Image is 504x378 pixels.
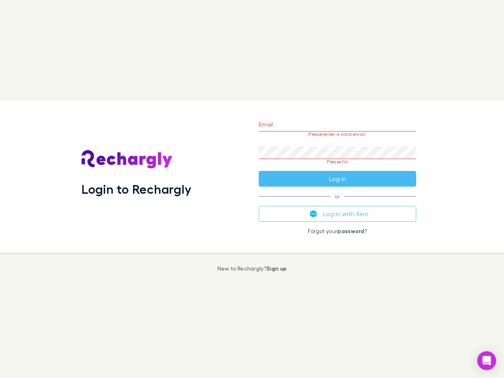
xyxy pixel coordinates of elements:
p: Please fill [259,159,416,165]
h1: Login to Rechargly [82,182,191,196]
div: Open Intercom Messenger [477,351,496,370]
a: password [337,228,364,234]
button: Log in with Xero [259,206,416,222]
a: Sign up [267,265,287,272]
img: Xero's logo [310,210,317,217]
p: Forgot your ? [259,228,416,234]
p: Please enter a valid email. [259,132,416,137]
img: Rechargly's Logo [82,150,173,169]
p: New to Rechargly? [217,265,287,272]
button: Log in [259,171,416,187]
